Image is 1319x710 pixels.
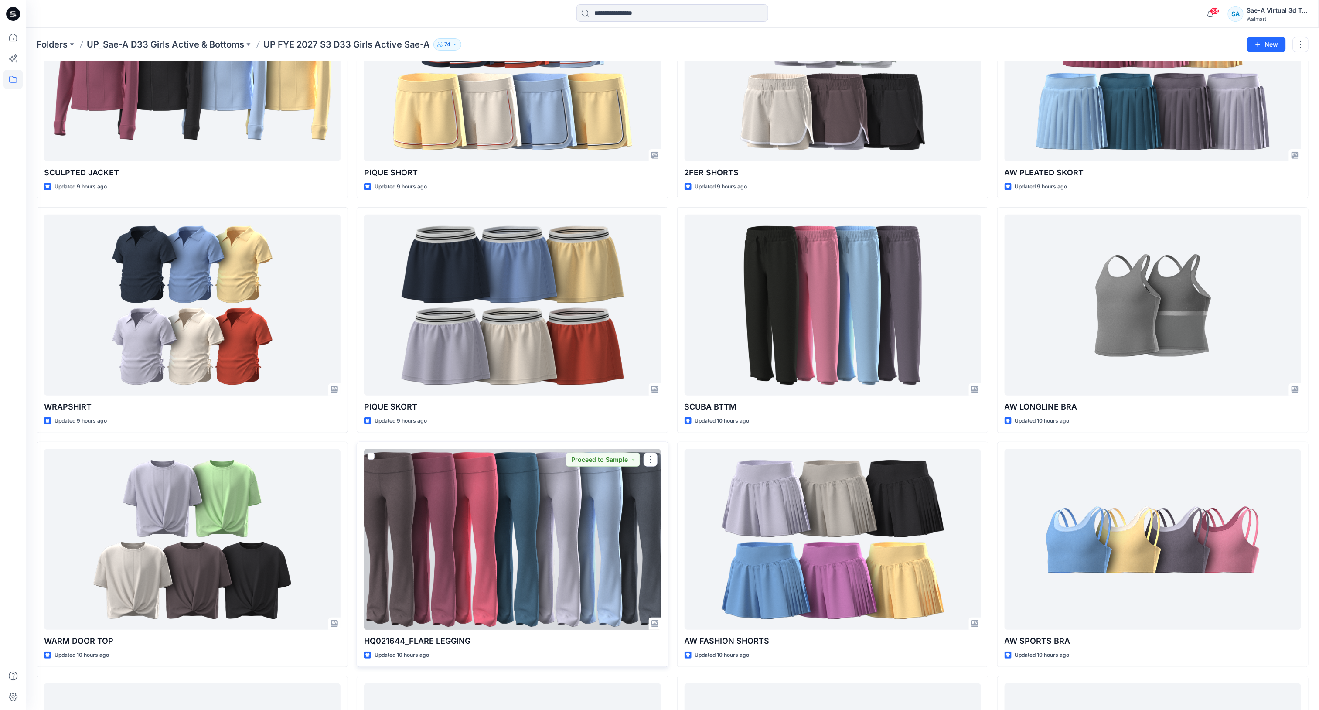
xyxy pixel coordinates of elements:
[1015,651,1070,660] p: Updated 10 hours ago
[44,215,341,396] a: WRAPSHIRT
[44,167,341,179] p: SCULPTED JACKET
[364,635,661,647] p: HQ021644_FLARE LEGGING
[1005,167,1301,179] p: AW PLEATED SKORT
[685,167,981,179] p: 2FER SHORTS
[87,38,244,51] a: UP_Sae-A D33 Girls Active & Bottoms
[364,215,661,396] a: PIQUE SKORT
[433,38,461,51] button: 74
[1210,7,1220,14] span: 38
[1247,16,1308,22] div: Walmart
[1228,6,1244,22] div: SA
[37,38,68,51] a: Folders
[44,449,341,630] a: WARM DOOR TOP
[695,182,747,191] p: Updated 9 hours ago
[55,416,107,426] p: Updated 9 hours ago
[1005,215,1301,396] a: AW LONGLINE BRA
[1005,449,1301,630] a: AW SPORTS BRA
[375,182,427,191] p: Updated 9 hours ago
[1247,37,1286,52] button: New
[1005,635,1301,647] p: AW SPORTS BRA
[263,38,430,51] p: UP FYE 2027 S3 D33 Girls Active Sae-A
[44,635,341,647] p: WARM DOOR TOP
[1005,401,1301,413] p: AW LONGLINE BRA
[364,401,661,413] p: PIQUE SKORT
[1247,5,1308,16] div: Sae-A Virtual 3d Team
[55,651,109,660] p: Updated 10 hours ago
[695,416,750,426] p: Updated 10 hours ago
[444,40,450,49] p: 74
[55,182,107,191] p: Updated 9 hours ago
[364,449,661,630] a: HQ021644_FLARE LEGGING
[364,167,661,179] p: PIQUE SHORT
[685,401,981,413] p: SCUBA BTTM
[44,401,341,413] p: WRAPSHIRT
[375,651,429,660] p: Updated 10 hours ago
[685,635,981,647] p: AW FASHION SHORTS
[695,651,750,660] p: Updated 10 hours ago
[1015,182,1067,191] p: Updated 9 hours ago
[1015,416,1070,426] p: Updated 10 hours ago
[685,449,981,630] a: AW FASHION SHORTS
[375,416,427,426] p: Updated 9 hours ago
[685,215,981,396] a: SCUBA BTTM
